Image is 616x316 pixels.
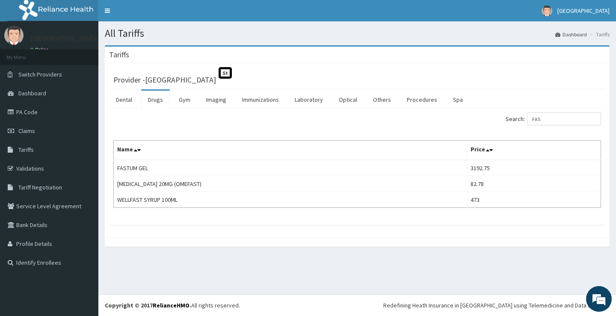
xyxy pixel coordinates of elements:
a: Optical [332,91,364,109]
a: Imaging [199,91,233,109]
td: 82.78 [467,176,601,192]
h3: Provider - [GEOGRAPHIC_DATA] [113,76,216,84]
a: Drugs [141,91,170,109]
strong: Copyright © 2017 . [105,301,191,309]
a: Dental [109,91,139,109]
th: Price [467,141,601,160]
a: Spa [446,91,470,109]
span: St [219,67,232,79]
td: FASTUM GEL [114,160,467,176]
input: Search: [527,112,601,125]
img: User Image [4,26,24,45]
td: 473 [467,192,601,208]
span: Dashboard [18,89,46,97]
span: Tariff Negotiation [18,183,62,191]
td: 3192.75 [467,160,601,176]
a: Procedures [400,91,444,109]
label: Search: [506,112,601,125]
h1: All Tariffs [105,28,610,39]
p: [GEOGRAPHIC_DATA] [30,35,101,42]
a: Laboratory [288,91,330,109]
div: Redefining Heath Insurance in [GEOGRAPHIC_DATA] using Telemedicine and Data Science! [383,301,610,310]
td: WELLFAST SYRUP 100ML [114,192,467,208]
span: Tariffs [18,146,34,154]
footer: All rights reserved. [98,294,616,316]
span: Switch Providers [18,71,62,78]
a: Dashboard [555,31,587,38]
a: RelianceHMO [153,301,190,309]
img: User Image [542,6,552,16]
th: Name [114,141,467,160]
span: [GEOGRAPHIC_DATA] [557,7,610,15]
a: Gym [172,91,197,109]
a: Immunizations [235,91,286,109]
a: Others [366,91,398,109]
td: [MEDICAL_DATA] 20MG (OMEFAST) [114,176,467,192]
a: Online [30,47,50,53]
h3: Tariffs [109,51,129,59]
li: Tariffs [588,31,610,38]
span: Claims [18,127,35,135]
